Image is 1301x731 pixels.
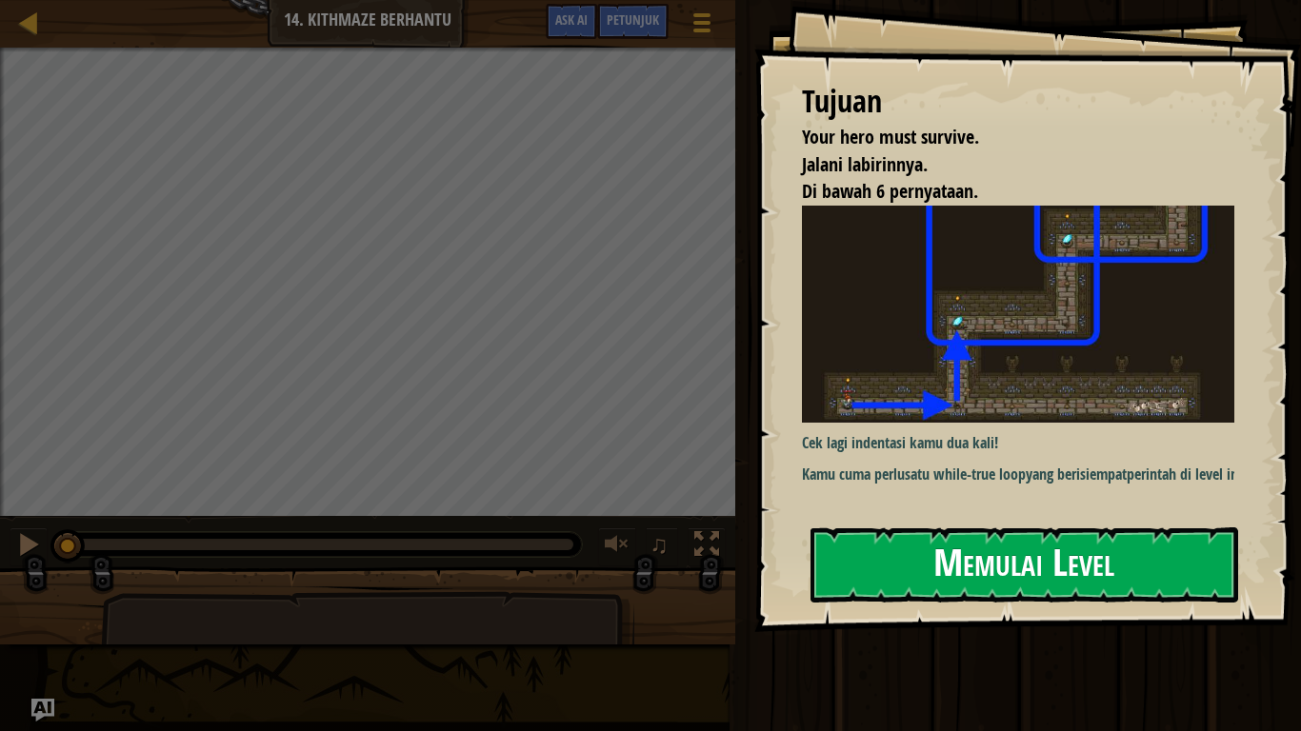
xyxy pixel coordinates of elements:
p: Cek lagi indentasi kamu dua kali! [802,432,1251,454]
span: Ask AI [555,10,588,29]
span: Di bawah 6 pernyataan. [802,178,978,204]
img: Haunted kithmaze [802,206,1251,424]
li: Jalani labirinnya. [778,151,1230,179]
div: Tujuan [802,80,1234,124]
span: Jalani labirinnya. [802,151,928,177]
span: Petunjuk [607,10,659,29]
button: Tampilkan menu permainan [678,4,726,49]
strong: while-true loop [933,464,1026,484]
button: Memulai Level [811,527,1238,603]
button: ♫ [646,527,678,566]
strong: satu [905,464,930,484]
button: Atur suara [598,527,636,566]
strong: empat [1090,464,1127,484]
p: Kamu cuma perlu yang berisi perintah di level ini. [802,464,1251,485]
span: ♫ [650,530,669,559]
li: Di bawah 6 pernyataan. [778,178,1230,206]
button: Ask AI [546,4,597,39]
li: Your hero must survive. [778,124,1230,151]
button: Ask AI [31,699,54,721]
button: Alihkan layar penuh [688,527,726,566]
span: Your hero must survive. [802,124,979,149]
button: Ctrl + P: Pause [10,527,48,566]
